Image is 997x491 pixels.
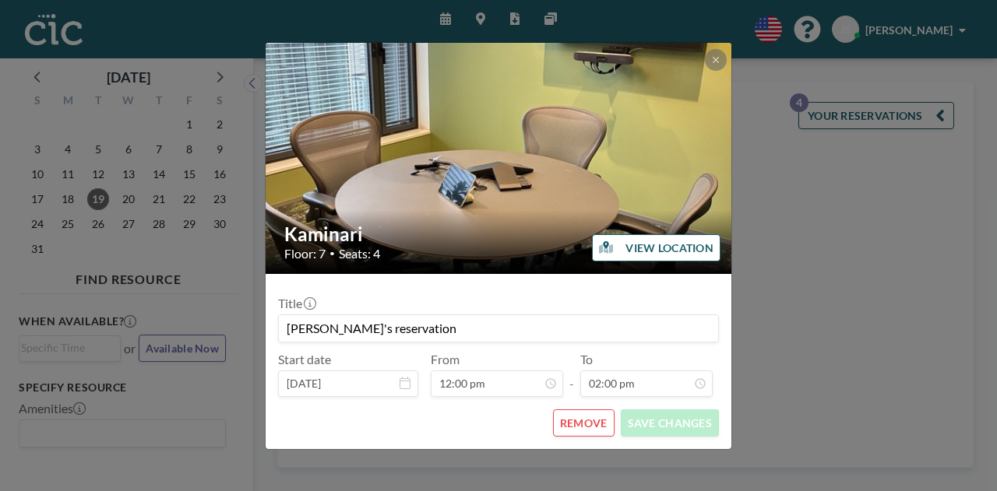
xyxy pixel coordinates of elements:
[431,352,460,367] label: From
[621,409,719,437] button: SAVE CHANGES
[329,247,335,259] span: •
[569,357,574,391] span: -
[592,234,720,261] button: VIEW LOCATION
[339,246,380,261] span: Seats: 4
[284,223,714,246] h2: Kaminari
[553,409,615,437] button: REMOVE
[278,296,315,311] label: Title
[279,315,718,342] input: (No title)
[278,352,331,367] label: Start date
[580,352,593,367] label: To
[284,246,326,261] span: Floor: 7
